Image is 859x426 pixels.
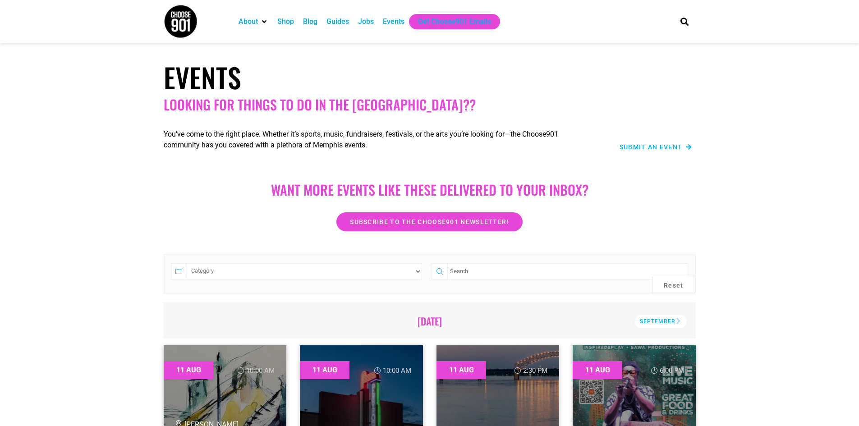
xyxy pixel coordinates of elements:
h2: Want more EVENTS LIKE THESE DELIVERED TO YOUR INBOX? [173,182,687,198]
a: Subscribe to the Choose901 newsletter! [336,212,522,231]
a: Events [383,16,404,27]
span: Subscribe to the Choose901 newsletter! [350,219,509,225]
a: About [239,16,258,27]
h2: [DATE] [176,315,683,327]
h2: Looking for things to do in the [GEOGRAPHIC_DATA]?? [164,96,696,113]
div: About [234,14,273,29]
a: Shop [277,16,294,27]
p: You’ve come to the right place. Whether it’s sports, music, fundraisers, festivals, or the arts y... [164,129,588,151]
div: Search [677,14,692,29]
a: Guides [326,16,349,27]
a: Get Choose901 Emails [418,16,491,27]
input: Search [447,263,688,279]
button: Reset [652,277,695,293]
h1: Events [164,61,696,93]
span: Submit an Event [620,144,683,150]
a: Submit an Event [620,144,692,150]
a: Jobs [358,16,374,27]
a: Blog [303,16,317,27]
nav: Main nav [234,14,665,29]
